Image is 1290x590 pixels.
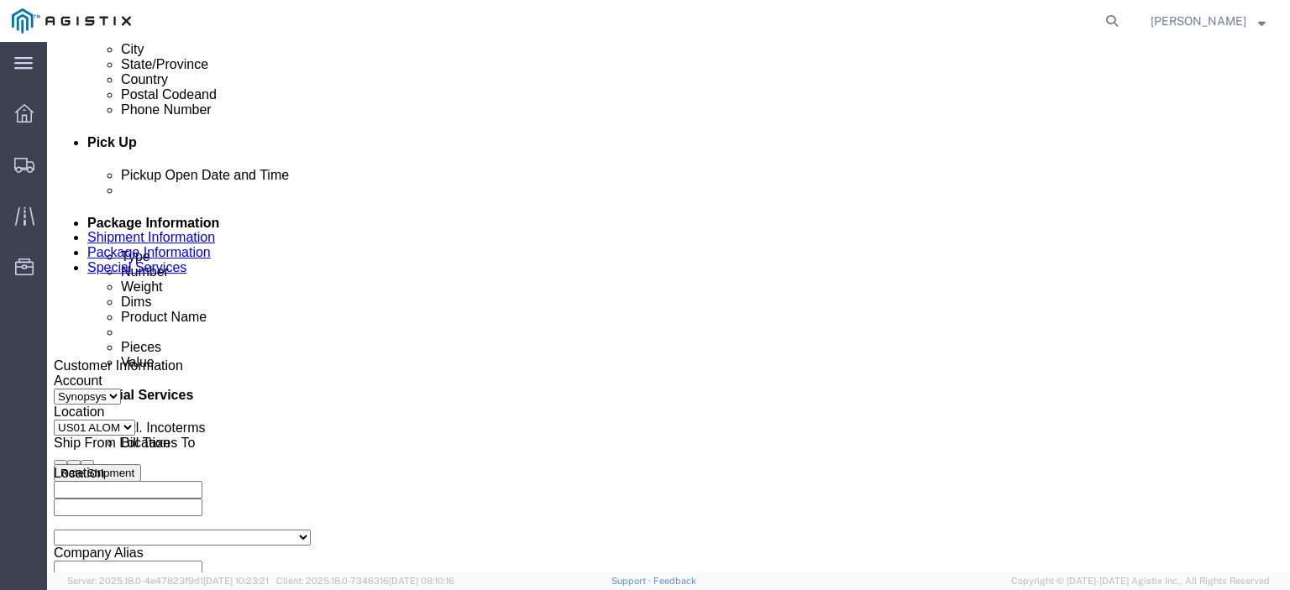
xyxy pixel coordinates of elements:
span: [DATE] 10:23:21 [203,576,269,586]
span: Mansi Somaiya [1151,12,1246,30]
span: Copyright © [DATE]-[DATE] Agistix Inc., All Rights Reserved [1011,574,1270,588]
span: [DATE] 08:10:16 [389,576,454,586]
iframe: FS Legacy Container [47,42,1290,572]
button: [PERSON_NAME] [1150,11,1266,31]
a: Feedback [653,576,696,586]
span: Server: 2025.18.0-4e47823f9d1 [67,576,269,586]
span: Client: 2025.18.0-7346316 [276,576,454,586]
img: logo [12,8,131,34]
a: Support [611,576,653,586]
